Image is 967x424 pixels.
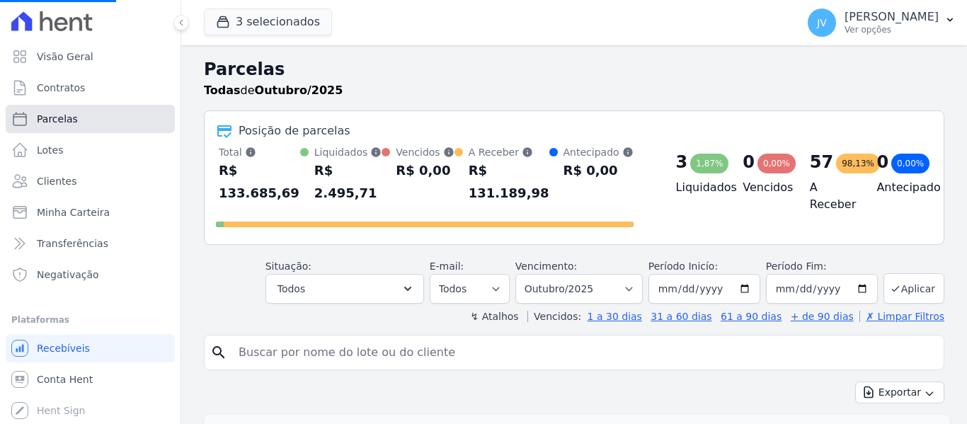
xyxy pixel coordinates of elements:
span: Clientes [37,174,76,188]
a: Clientes [6,167,175,195]
a: Recebíveis [6,334,175,362]
div: Posição de parcelas [239,122,350,139]
label: Vencimento: [515,260,577,272]
p: Ver opções [845,24,939,35]
h2: Parcelas [204,57,944,82]
a: Lotes [6,136,175,164]
p: [PERSON_NAME] [845,10,939,24]
div: 98,13% [836,154,880,173]
div: R$ 0,00 [396,159,454,182]
a: 61 a 90 dias [721,311,782,322]
h4: A Receber [810,179,854,213]
input: Buscar por nome do lote ou do cliente [230,338,938,367]
a: Transferências [6,229,175,258]
a: Contratos [6,74,175,102]
button: Todos [265,274,424,304]
div: 0 [743,151,755,173]
i: search [210,344,227,361]
span: Visão Geral [37,50,93,64]
h4: Vencidos [743,179,787,196]
div: Total [219,145,300,159]
a: Visão Geral [6,42,175,71]
a: Negativação [6,260,175,289]
label: ↯ Atalhos [470,311,518,322]
button: 3 selecionados [204,8,332,35]
div: Vencidos [396,145,454,159]
span: Transferências [37,236,108,251]
label: Período Fim: [766,259,878,274]
div: 0,00% [757,154,796,173]
div: R$ 2.495,71 [314,159,382,205]
span: Parcelas [37,112,78,126]
button: Aplicar [883,273,944,304]
div: Plataformas [11,311,169,328]
a: Conta Hent [6,365,175,394]
label: Período Inicío: [648,260,718,272]
strong: Todas [204,84,241,97]
span: JV [817,18,827,28]
div: Liquidados [314,145,382,159]
span: Negativação [37,268,99,282]
div: 0,00% [891,154,929,173]
div: A Receber [469,145,549,159]
div: R$ 0,00 [563,159,634,182]
label: E-mail: [430,260,464,272]
div: 57 [810,151,833,173]
h4: Antecipado [876,179,921,196]
a: + de 90 dias [791,311,854,322]
span: Conta Hent [37,372,93,386]
span: Contratos [37,81,85,95]
div: 3 [676,151,688,173]
a: ✗ Limpar Filtros [859,311,944,322]
div: R$ 133.685,69 [219,159,300,205]
strong: Outubro/2025 [255,84,343,97]
button: JV [PERSON_NAME] Ver opções [796,3,967,42]
label: Vencidos: [527,311,581,322]
span: Minha Carteira [37,205,110,219]
span: Lotes [37,143,64,157]
a: 1 a 30 dias [588,311,642,322]
a: 31 a 60 dias [651,311,711,322]
h4: Liquidados [676,179,721,196]
p: de [204,82,343,99]
button: Exportar [855,382,944,403]
span: Todos [277,280,305,297]
div: R$ 131.189,98 [469,159,549,205]
div: Antecipado [563,145,634,159]
div: 1,87% [690,154,728,173]
a: Parcelas [6,105,175,133]
span: Recebíveis [37,341,90,355]
div: 0 [876,151,888,173]
a: Minha Carteira [6,198,175,227]
label: Situação: [265,260,311,272]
